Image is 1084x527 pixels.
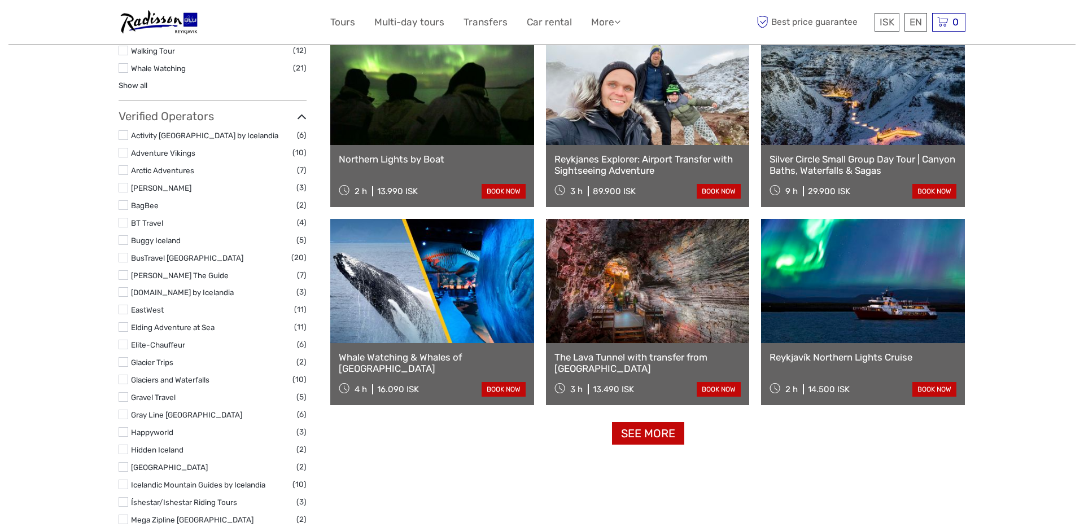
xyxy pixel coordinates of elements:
a: Arctic Adventures [131,166,194,175]
a: Gray Line [GEOGRAPHIC_DATA] [131,410,242,419]
a: book now [482,184,526,199]
span: (3) [296,495,307,508]
div: 89.900 ISK [593,186,636,196]
span: (3) [296,181,307,194]
a: Mega Zipline [GEOGRAPHIC_DATA] [131,515,253,524]
span: (6) [297,338,307,351]
span: (12) [293,44,307,57]
span: (20) [291,251,307,264]
div: 13.990 ISK [377,186,418,196]
span: (2) [296,460,307,473]
a: Whale Watching & Whales of [GEOGRAPHIC_DATA] [339,352,526,375]
span: 3 h [570,186,583,196]
a: [DOMAIN_NAME] by Icelandia [131,288,234,297]
a: More [591,14,620,30]
span: (11) [294,303,307,316]
span: (10) [292,373,307,386]
a: Car rental [527,14,572,30]
a: Activity [GEOGRAPHIC_DATA] by Icelandia [131,131,278,140]
a: Adventure Vikings [131,148,195,157]
a: [PERSON_NAME] The Guide [131,271,229,280]
span: 2 h [785,384,798,394]
a: Icelandic Mountain Guides by Icelandia [131,480,265,489]
span: (2) [296,199,307,212]
span: (7) [297,164,307,177]
a: BagBee [131,201,159,210]
span: (2) [296,355,307,368]
a: Northern Lights by Boat [339,153,526,165]
span: 0 [951,16,960,28]
button: Open LiveChat chat widget [130,17,143,31]
span: (11) [294,320,307,333]
span: (21) [293,62,307,74]
div: 29.900 ISK [808,186,850,196]
a: Whale Watching [131,64,186,73]
a: Gravel Travel [131,393,176,402]
a: BT Travel [131,218,163,227]
div: 14.500 ISK [808,384,850,394]
span: 3 h [570,384,583,394]
a: book now [697,184,741,199]
a: Hidden Iceland [131,445,183,454]
a: Reykjavík Northern Lights Cruise [770,352,956,363]
div: EN [904,13,927,32]
a: Elite-Chauffeur [131,340,185,349]
a: See more [612,422,684,445]
a: Glacier Trips [131,358,173,367]
a: [PERSON_NAME] [131,183,191,192]
a: Silver Circle Small Group Day Tour | Canyon Baths, Waterfalls & Sagas [770,153,956,177]
a: Happyworld [131,428,173,437]
div: 16.090 ISK [377,384,419,394]
a: Íshestar/Ishestar Riding Tours [131,498,237,507]
a: EastWest [131,305,164,314]
a: book now [697,382,741,397]
a: Elding Adventure at Sea [131,323,215,332]
a: Walking Tour [131,46,175,55]
h3: Verified Operators [119,109,307,123]
a: Transfers [464,14,508,30]
span: (3) [296,286,307,298]
span: (2) [296,443,307,456]
a: Buggy Iceland [131,236,181,245]
a: Show all [119,81,147,90]
div: 13.490 ISK [593,384,634,394]
span: (5) [296,390,307,403]
a: book now [912,184,956,199]
span: 9 h [785,186,798,196]
img: 344-13b1ddd5-6d03-4bc9-8ab7-46461a61a986_logo_small.jpg [119,8,199,36]
a: book now [482,382,526,397]
a: Glaciers and Waterfalls [131,375,209,384]
span: (6) [297,129,307,142]
span: (6) [297,408,307,421]
span: ISK [880,16,894,28]
a: The Lava Tunnel with transfer from [GEOGRAPHIC_DATA] [554,352,741,375]
span: (7) [297,269,307,282]
span: (2) [296,513,307,526]
span: (10) [292,478,307,491]
span: (4) [297,216,307,229]
span: 2 h [355,186,367,196]
a: BusTravel [GEOGRAPHIC_DATA] [131,253,243,262]
p: We're away right now. Please check back later! [16,20,128,29]
span: (5) [296,234,307,247]
a: Tours [330,14,355,30]
a: Reykjanes Explorer: Airport Transfer with Sightseeing Adventure [554,153,741,177]
a: [GEOGRAPHIC_DATA] [131,463,208,472]
a: Multi-day tours [374,14,444,30]
span: Best price guarantee [754,13,872,32]
span: 4 h [355,384,367,394]
span: (3) [296,425,307,438]
span: (10) [292,146,307,159]
a: book now [912,382,956,397]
